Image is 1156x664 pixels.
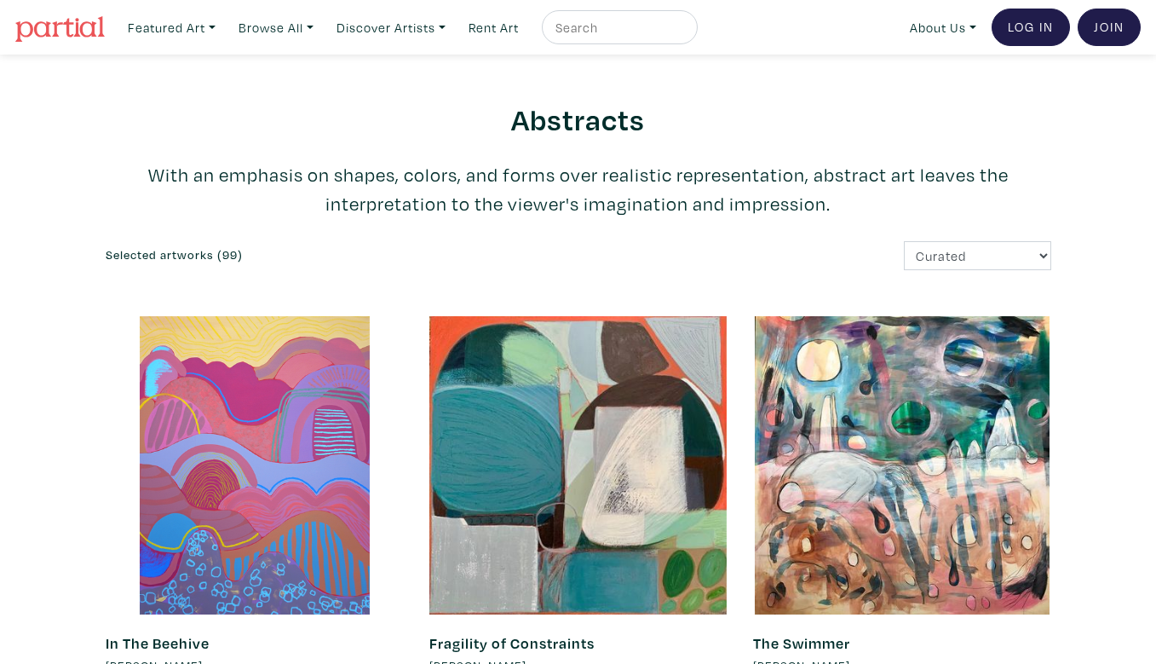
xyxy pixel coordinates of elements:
a: Rent Art [461,10,526,45]
a: The Swimmer [753,633,850,653]
h2: Abstracts [106,101,1051,137]
a: Fragility of Constraints [429,633,595,653]
h6: Selected artworks (99) [106,248,566,263]
input: Search [554,17,682,38]
a: Discover Artists [329,10,453,45]
a: In The Beehive [106,633,210,653]
a: Join [1078,9,1141,46]
a: About Us [902,10,984,45]
p: With an emphasis on shapes, colors, and forms over realistic representation, abstract art leaves ... [106,160,1051,218]
a: Browse All [231,10,321,45]
a: Featured Art [120,10,223,45]
a: Log In [992,9,1070,46]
